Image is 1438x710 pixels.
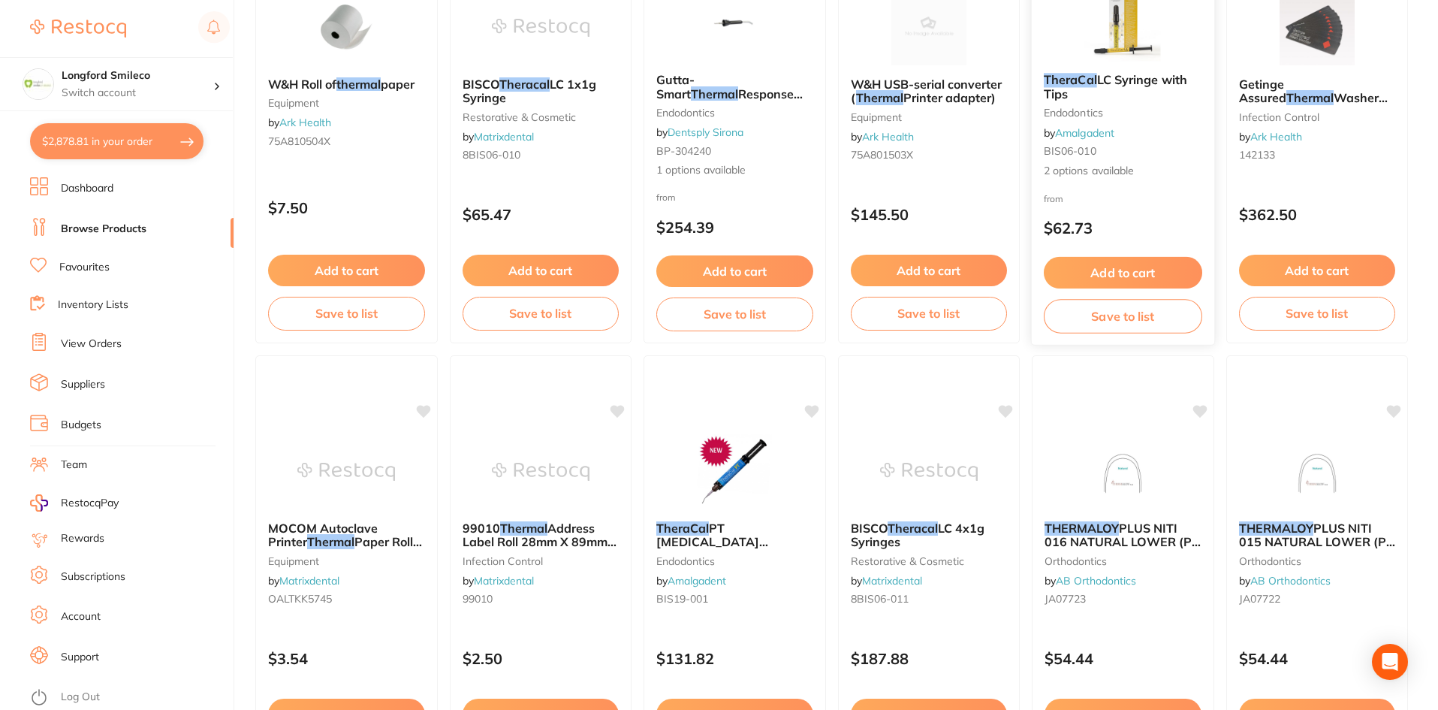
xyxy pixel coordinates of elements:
a: Ark Health [279,116,331,129]
span: from [656,192,676,203]
em: thermal [336,77,381,92]
b: THERMALOY PLUS NITI 015 NATURAL LOWER (PK 10) [1239,521,1396,549]
span: JA07722 [1239,592,1280,606]
p: $187.88 [851,650,1008,667]
span: JA07723 [1045,592,1086,606]
p: $145.50 [851,206,1008,223]
a: Matrixdental [279,574,339,588]
a: View Orders [61,337,122,352]
small: endodontics [656,107,813,119]
small: infection control [1239,111,1396,123]
em: THERMALOY [1239,521,1313,536]
button: Save to list [1239,297,1396,330]
a: RestocqPay [30,494,119,512]
small: equipment [268,555,425,567]
button: Add to cart [268,255,425,286]
img: Longford Smileco [23,69,53,99]
span: by [1044,125,1114,139]
img: TheraCal PT Pulpotomy Treatment [686,434,783,509]
img: BISCO Theracal LC 4x1g Syringes [880,434,978,509]
button: Save to list [851,297,1008,330]
span: MOCOM Autoclave Printer [268,521,378,549]
a: AB Orthodontics [1056,574,1136,588]
p: $2.50 [463,650,620,667]
a: AB Orthodontics [1250,574,1331,588]
span: by [463,574,534,588]
b: 99010 Thermal Address Label Roll 28mm X 89mm (130) [463,521,620,549]
span: BIS19-001 [656,592,708,606]
button: Add to cart [1239,255,1396,286]
span: BP-304240 [656,144,711,158]
a: Dashboard [61,181,113,196]
p: $254.39 [656,219,813,236]
span: 2 options available [1044,163,1202,178]
span: 99010 [463,521,500,536]
p: $62.73 [1044,219,1202,237]
a: Rewards [61,531,104,546]
small: equipment [851,111,1008,123]
b: BISCO Theracal LC 4x1g Syringes [851,521,1008,549]
span: BIS06-010 [1044,144,1096,158]
span: W&H Roll of [268,77,336,92]
p: Switch account [62,86,213,101]
b: TheraCal LC Syringe with Tips [1044,73,1202,101]
b: MOCOM Autoclave Printer Thermal Paper Roll 57mmx45mm Diameter [268,521,425,549]
span: Getinge Assured [1239,77,1286,105]
span: 8BIS06-011 [851,592,909,606]
span: 99010 [463,592,493,606]
span: LC 4x1g Syringes [851,521,984,549]
img: THERMALOY PLUS NITI 015 NATURAL LOWER (PK 10) [1268,434,1366,509]
a: Amalgadent [668,574,726,588]
button: Add to cart [1044,257,1202,289]
a: Restocq Logo [30,11,126,46]
em: TheraCal [1044,72,1097,87]
img: 99010 Thermal Address Label Roll 28mm X 89mm (130) [492,434,589,509]
button: Log Out [30,686,229,710]
small: orthodontics [1045,555,1201,567]
a: Team [61,458,87,473]
span: 75A801503X [851,148,913,162]
span: Washer Monitor [1239,90,1388,119]
span: Paper Roll 57mmx45mm Diameter [268,534,422,563]
span: BISCO [463,77,499,92]
span: by [1239,130,1302,144]
span: LC Syringe with Tips [1044,72,1187,101]
span: Response Tip [656,86,803,115]
p: $362.50 [1239,206,1396,223]
em: Theracal [888,521,938,536]
a: Dentsply Sirona [668,125,743,139]
span: by [268,116,331,129]
em: Thermal [307,534,354,549]
a: Ark Health [862,130,914,144]
p: $131.82 [656,650,813,667]
span: Printer adapter) [903,90,996,105]
span: by [463,130,534,144]
b: THERMALOY PLUS NITI 016 NATURAL LOWER (PK 10) [1045,521,1201,549]
b: BISCO Theracal LC 1x1g Syringe [463,77,620,105]
img: MOCOM Autoclave Printer Thermal Paper Roll 57mmx45mm Diameter [297,434,395,509]
a: Matrixdental [474,574,534,588]
span: OALTKK5745 [268,592,332,606]
span: by [851,130,914,144]
p: $54.44 [1045,650,1201,667]
button: $2,878.81 in your order [30,123,203,159]
span: by [851,574,922,588]
button: Add to cart [851,255,1008,286]
em: TheraCal [656,521,709,536]
span: PLUS NITI 015 NATURAL LOWER (PK 10) [1239,521,1395,563]
span: Address Label Roll 28mm X 89mm (130) [463,521,617,563]
span: RestocqPay [61,496,119,511]
p: $3.54 [268,650,425,667]
span: BISCO [851,521,888,536]
span: by [1239,574,1331,588]
img: THERMALOY PLUS NITI 016 NATURAL LOWER (PK 10) [1074,434,1171,509]
img: Restocq Logo [30,20,126,38]
p: $54.44 [1239,650,1396,667]
a: Support [61,650,99,665]
button: Add to cart [463,255,620,286]
img: RestocqPay [30,494,48,512]
small: restorative & cosmetic [463,111,620,123]
a: Matrixdental [474,130,534,144]
div: Open Intercom Messenger [1372,644,1408,680]
span: by [656,574,726,588]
